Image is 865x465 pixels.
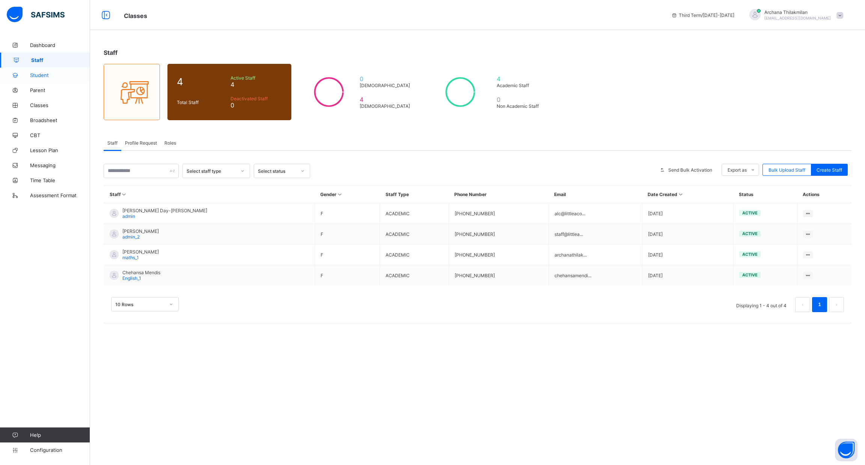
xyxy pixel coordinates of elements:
span: Broadsheet [30,117,90,123]
td: archanathilak... [549,245,642,265]
span: 0 [497,96,545,103]
span: Messaging [30,162,90,168]
span: Staff [104,49,118,56]
span: [DEMOGRAPHIC_DATA] [360,103,413,109]
button: prev page [795,297,810,312]
th: Actions [797,186,851,203]
span: Archana Thilakmilan [764,9,831,15]
td: [DATE] [642,245,733,265]
span: [EMAIL_ADDRESS][DOMAIN_NAME] [764,16,831,20]
i: Sort in Ascending Order [677,192,684,197]
li: Displaying 1 - 4 out of 4 [731,297,792,312]
span: 4 [231,81,282,88]
li: 1 [812,297,827,312]
th: Staff [104,186,315,203]
td: F [315,245,380,265]
span: Bulk Upload Staff [769,167,805,173]
div: ArchanaThilakmilan [742,9,847,21]
td: [PHONE_NUMBER] [449,224,549,245]
td: F [315,265,380,286]
span: Profile Request [125,140,157,146]
td: [PHONE_NUMBER] [449,265,549,286]
span: Chehansa Mendis [122,270,160,275]
td: [DATE] [642,265,733,286]
span: Staff [107,140,118,146]
span: 0 [360,75,413,83]
span: Roles [164,140,176,146]
span: active [742,252,758,257]
span: Help [30,432,90,438]
span: active [742,210,758,216]
button: next page [829,297,844,312]
th: Gender [315,186,380,203]
th: Email [549,186,642,203]
span: [PERSON_NAME] Day-[PERSON_NAME] [122,208,207,213]
span: 4 [360,96,413,103]
td: alc@littleaco... [549,203,642,224]
span: Non Academic Staff [497,103,545,109]
a: 1 [816,300,823,309]
td: ACADEMIC [380,245,449,265]
span: Student [30,72,90,78]
i: Sort in Ascending Order [336,192,343,197]
span: admin [122,213,135,219]
td: chehansamendi... [549,265,642,286]
i: Sort in Ascending Order [121,192,127,197]
span: [PERSON_NAME] [122,228,159,234]
span: Classes [124,12,147,20]
td: [DATE] [642,203,733,224]
span: maths_1 [122,255,139,260]
span: Time Table [30,177,90,183]
div: Total Staff [175,98,229,107]
td: F [315,224,380,245]
span: admin_2 [122,234,140,240]
button: Open asap [835,439,857,461]
span: [PERSON_NAME] [122,249,159,255]
span: Configuration [30,447,90,453]
span: Assessment Format [30,192,90,198]
th: Status [733,186,797,203]
span: Classes [30,102,90,108]
li: 下一页 [829,297,844,312]
th: Phone Number [449,186,549,203]
span: Deactivated Staff [231,96,282,101]
div: 10 Rows [115,302,165,307]
span: English_1 [122,275,141,281]
td: ACADEMIC [380,203,449,224]
td: [PHONE_NUMBER] [449,203,549,224]
span: Send Bulk Activation [668,167,712,173]
th: Staff Type [380,186,449,203]
td: [PHONE_NUMBER] [449,245,549,265]
span: Lesson Plan [30,147,90,153]
span: Parent [30,87,90,93]
span: Create Staff [817,167,842,173]
span: CBT [30,132,90,138]
td: ACADEMIC [380,224,449,245]
div: Select status [258,168,296,174]
span: Export as [728,167,747,173]
span: 0 [231,101,282,109]
span: 4 [177,76,227,88]
th: Date Created [642,186,733,203]
td: [DATE] [642,224,733,245]
td: ACADEMIC [380,265,449,286]
span: 4 [497,75,545,83]
td: F [315,203,380,224]
span: [DEMOGRAPHIC_DATA] [360,83,413,88]
span: Active Staff [231,75,282,81]
span: Staff [31,57,90,63]
span: active [742,231,758,236]
li: 上一页 [795,297,810,312]
span: Academic Staff [497,83,545,88]
span: active [742,272,758,278]
div: Select staff type [187,168,236,174]
span: Dashboard [30,42,90,48]
img: safsims [7,7,65,23]
td: staff@littlea... [549,224,642,245]
span: session/term information [671,12,734,18]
